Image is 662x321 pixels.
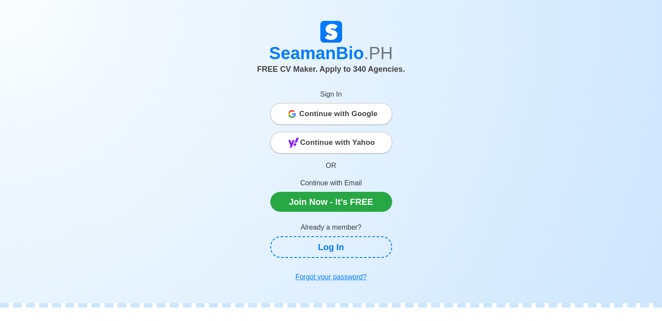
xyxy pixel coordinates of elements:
[296,273,367,281] u: Forgot your password?
[270,103,392,125] button: Continue with Google
[270,160,392,171] p: OR
[90,43,573,64] h1: SeamanBio
[364,43,393,63] span: .PH
[270,178,392,188] p: Continue with Email
[257,65,405,74] span: FREE CV Maker. Apply to 340 Agencies.
[300,134,375,151] span: Continue with Yahoo
[270,132,392,154] button: Continue with Yahoo
[270,222,392,233] p: Already a member?
[270,192,392,212] a: Join Now - It's FREE
[320,21,342,43] img: Logo
[270,268,392,286] a: Forgot your password?
[299,105,378,123] span: Continue with Google
[270,89,392,100] p: Sign In
[270,236,392,258] a: Log In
